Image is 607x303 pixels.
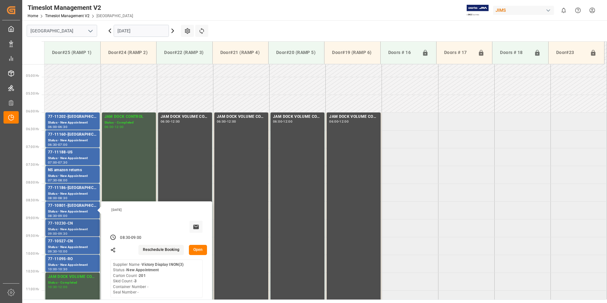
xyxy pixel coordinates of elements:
div: Status - New Appointment [48,209,97,214]
div: - [57,214,58,217]
div: - [113,125,114,128]
div: 08:30 [58,197,67,199]
button: JIMS [493,4,557,16]
div: 12:00 [339,120,349,123]
div: Status - Completed [48,280,97,286]
div: 08:30 [120,235,130,241]
span: 11:00 Hr [26,287,39,291]
div: 77-10801-[GEOGRAPHIC_DATA] [48,203,97,209]
a: Timeslot Management V2 [45,14,90,18]
div: 77-11160-[GEOGRAPHIC_DATA] [48,131,97,138]
div: JAM DOCK CONTROL [104,114,153,120]
span: 05:00 Hr [26,74,39,77]
div: 12:00 [227,120,236,123]
div: - [226,120,227,123]
span: 08:30 Hr [26,199,39,202]
div: Door#22 (RAMP 3) [162,47,207,58]
div: 07:30 [48,179,57,182]
div: 06:30 [48,143,57,146]
div: - [130,235,131,241]
div: - [57,197,58,199]
div: 06:00 [48,125,57,128]
div: 77-11202-[GEOGRAPHIC_DATA] [48,114,97,120]
div: Doors # 17 [442,47,475,59]
div: 09:00 [58,214,67,217]
div: 07:00 [48,161,57,164]
span: 06:30 Hr [26,127,39,131]
b: New Appointment [126,268,159,272]
div: 77-10230-CN [48,220,97,227]
b: 3 [134,279,137,283]
div: Status - New Appointment [48,262,97,268]
div: 10:30 [48,286,57,288]
div: 77-11188-US [48,149,97,156]
span: 10:30 Hr [26,270,39,273]
div: 77-11186-[GEOGRAPHIC_DATA] [48,185,97,191]
div: 07:30 [58,161,67,164]
div: - [57,161,58,164]
div: Supplier Name - Status - Carton Count - Skid Count - Container Number - Seal Number - [113,262,183,295]
div: 08:00 [58,179,67,182]
div: Status - New Appointment [48,191,97,197]
div: JIMS [493,6,554,15]
div: 09:00 [48,232,57,235]
div: Status - New Appointment [48,227,97,232]
span: 09:30 Hr [26,234,39,238]
div: 09:30 [48,250,57,253]
div: Door#23 [554,47,587,59]
div: - [57,232,58,235]
div: Door#19 (RAMP 6) [330,47,375,58]
div: 77-11095-RO [48,256,97,262]
button: Reschedule Booking [138,245,184,255]
div: 10:30 [58,268,67,271]
div: Status - New Appointment [48,156,97,161]
div: 06:00 [329,120,338,123]
input: DD.MM.YYYY [114,25,169,37]
div: Door#20 (RAMP 5) [274,47,319,58]
button: open menu [85,26,95,36]
div: [DATE] [109,208,205,212]
div: JAM DOCK VOLUME CONTROL [217,114,266,120]
div: JAM DOCK VOLUME CONTROL [48,274,97,280]
div: - [57,286,58,288]
div: 10:00 [48,268,57,271]
span: 07:00 Hr [26,145,39,149]
div: 06:30 [58,125,67,128]
span: 06:00 Hr [26,110,39,113]
div: Status - New Appointment [48,120,97,125]
span: 05:30 Hr [26,92,39,95]
div: JAM DOCK VOLUME CONTROL [273,114,322,120]
img: Exertis%20JAM%20-%20Email%20Logo.jpg_1722504956.jpg [467,5,489,16]
div: JAM DOCK VOLUME CONTROL [161,114,210,120]
div: 08:00 [48,197,57,199]
div: Status - New Appointment [48,173,97,179]
div: Timeslot Management V2 [28,3,133,12]
div: Doors # 18 [497,47,531,59]
div: - [57,250,58,253]
div: 06:00 [217,120,226,123]
div: 10:00 [58,250,67,253]
a: Home [28,14,38,18]
div: 12:00 [171,120,180,123]
div: 09:00 [131,235,141,241]
div: - [57,179,58,182]
div: Door#21 (RAMP 4) [218,47,263,58]
div: - [57,268,58,271]
div: Status - New Appointment [48,138,97,143]
b: 201 [139,273,145,278]
div: - [282,120,283,123]
div: 07:00 [58,143,67,146]
div: Doors # 16 [386,47,419,59]
span: 10:00 Hr [26,252,39,255]
div: - [57,143,58,146]
b: Victory Display INON(3) [142,262,183,267]
div: 12:00 [115,125,124,128]
div: 06:00 [161,120,170,123]
div: 06:00 [104,125,114,128]
div: Status - New Appointment [48,245,97,250]
button: show 0 new notifications [557,3,571,17]
button: Help Center [571,3,585,17]
span: 09:00 Hr [26,216,39,220]
span: 07:30 Hr [26,163,39,166]
div: 12:00 [283,120,292,123]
